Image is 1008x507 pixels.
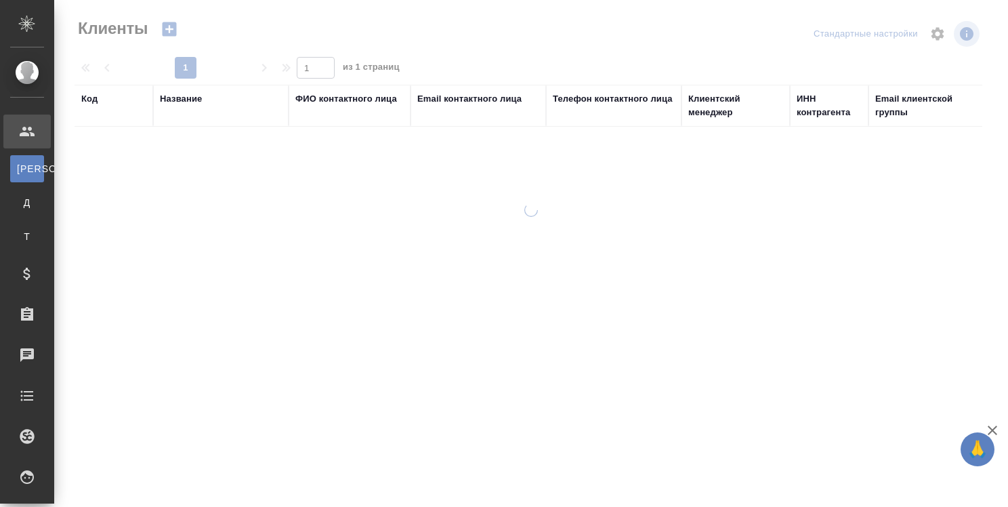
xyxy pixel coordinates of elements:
a: Т [10,223,44,250]
button: 🙏 [961,432,994,466]
span: 🙏 [966,435,989,464]
div: Email контактного лица [417,92,522,106]
a: Д [10,189,44,216]
div: Телефон контактного лица [553,92,673,106]
span: Д [17,196,37,209]
a: [PERSON_NAME] [10,155,44,182]
div: Email клиентской группы [875,92,984,119]
div: ИНН контрагента [797,92,862,119]
div: ФИО контактного лица [295,92,397,106]
div: Код [81,92,98,106]
span: Т [17,230,37,243]
div: Название [160,92,202,106]
span: [PERSON_NAME] [17,162,37,176]
div: Клиентский менеджер [688,92,783,119]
